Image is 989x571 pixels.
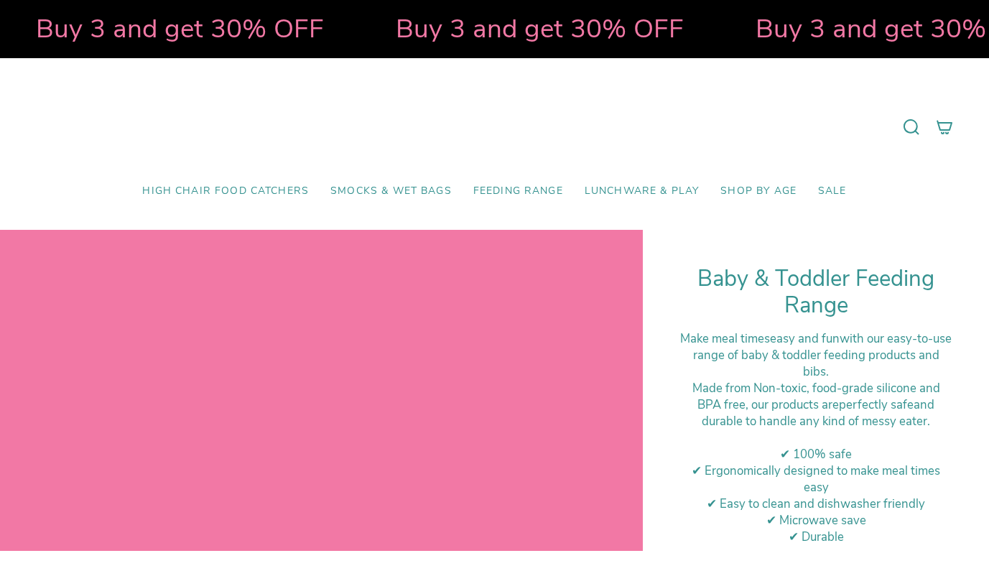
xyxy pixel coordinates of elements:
[574,175,710,208] a: Lunchware & Play
[720,185,797,198] span: Shop by Age
[679,463,953,496] div: ✔ Ergonomically designed to make meal times easy
[320,175,463,208] a: Smocks & Wet Bags
[679,529,953,545] div: ✔ Durable
[818,185,847,198] span: SALE
[142,185,309,198] span: High Chair Food Catchers
[34,11,322,47] strong: Buy 3 and get 30% OFF
[770,330,840,347] strong: easy and fun
[807,175,858,208] a: SALE
[679,496,953,512] div: ✔ Easy to clean and dishwasher friendly
[330,185,452,198] span: Smocks & Wet Bags
[131,175,320,208] a: High Chair Food Catchers
[371,80,618,175] a: Mumma’s Little Helpers
[473,185,563,198] span: Feeding Range
[679,266,953,320] h1: Baby & Toddler Feeding Range
[839,396,914,413] strong: perfectly safe
[697,380,940,430] span: ade from Non-toxic, food-grade silicone and BPA free, our products are and durable to handle any ...
[679,330,953,380] div: Make meal times with our easy-to-use range of baby & toddler feeding products and bibs.
[679,446,953,463] div: ✔ 100% safe
[766,512,866,529] span: ✔ Microwave save
[463,175,574,208] a: Feeding Range
[679,380,953,430] div: M
[394,11,682,47] strong: Buy 3 and get 30% OFF
[710,175,807,208] a: Shop by Age
[585,185,699,198] span: Lunchware & Play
